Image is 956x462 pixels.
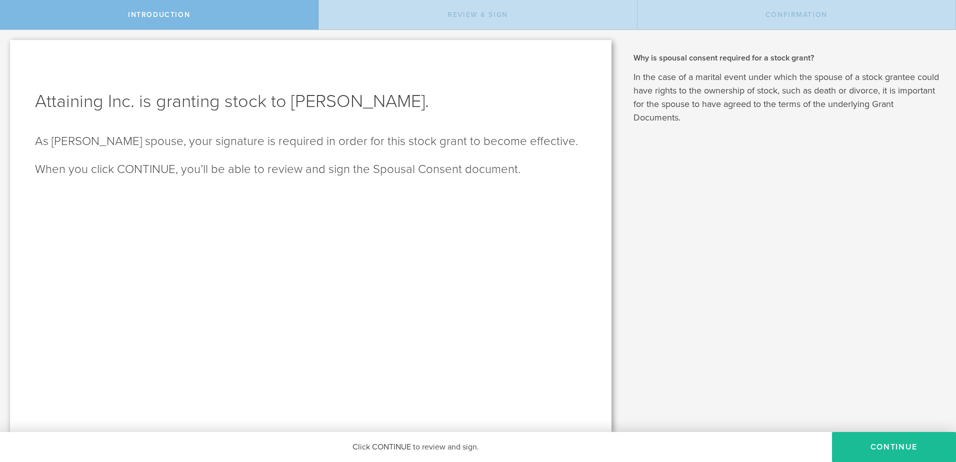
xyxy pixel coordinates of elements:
p: In the case of a marital event under which the spouse of a stock grantee could have rights to the... [633,70,941,124]
h1: Attaining Inc. is granting stock to [PERSON_NAME]. [35,89,586,113]
span: Confirmation [765,10,827,19]
span: Review & Sign [447,10,508,19]
p: When you click CONTINUE, you’ll be able to review and sign the Spousal Consent document. [35,161,586,177]
span: Introduction [128,10,190,19]
p: As [PERSON_NAME] spouse, your signature is required in order for this stock grant to become effec... [35,133,586,149]
button: CONTINUE [832,432,956,462]
iframe: Chat Widget [906,384,956,432]
h2: Why is spousal consent required for a stock grant? [633,52,941,63]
